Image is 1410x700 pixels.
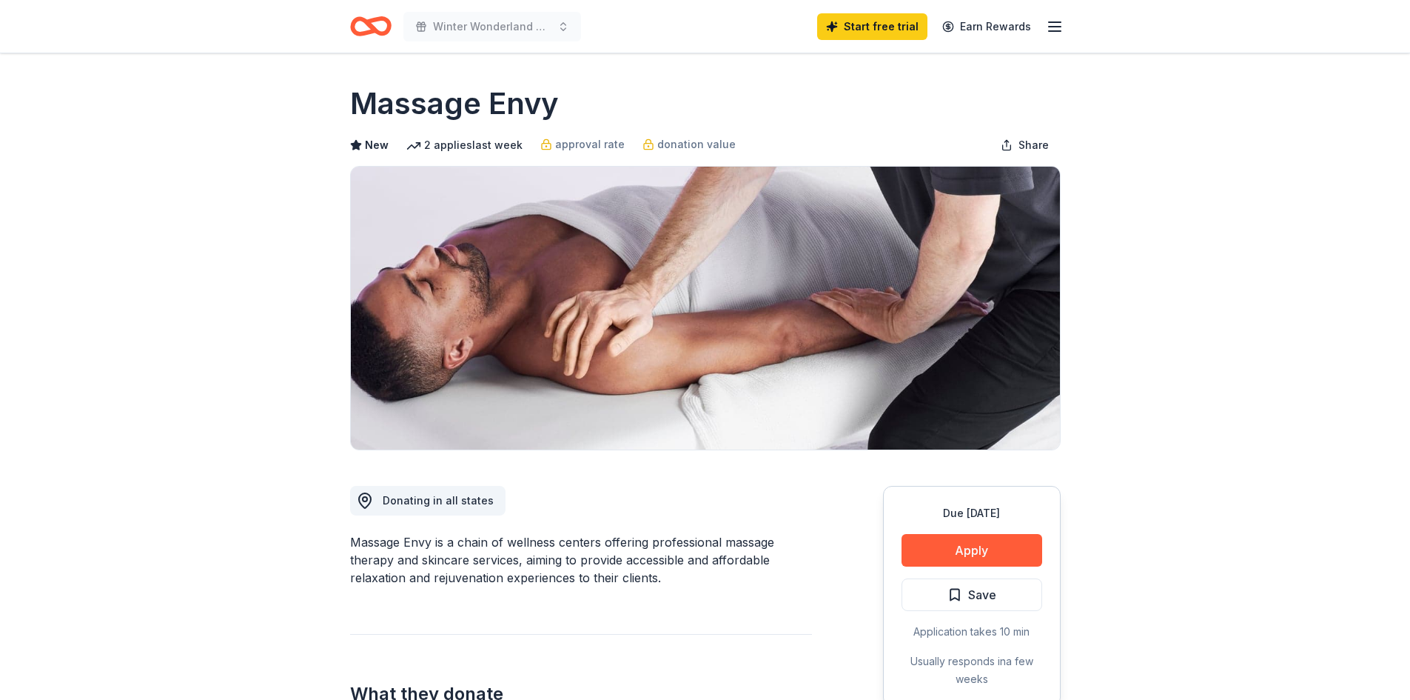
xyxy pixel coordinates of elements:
[540,136,625,153] a: approval rate
[902,653,1042,688] div: Usually responds in a few weeks
[365,136,389,154] span: New
[350,83,559,124] h1: Massage Envy
[933,13,1040,40] a: Earn Rewards
[968,585,996,604] span: Save
[403,12,581,41] button: Winter Wonderland 2025
[657,136,736,153] span: donation value
[902,579,1042,611] button: Save
[351,167,1060,450] img: Image for Massage Envy
[433,18,551,36] span: Winter Wonderland 2025
[817,13,927,40] a: Start free trial
[383,494,494,507] span: Donating in all states
[902,623,1042,641] div: Application takes 10 min
[642,136,736,153] a: donation value
[989,130,1061,160] button: Share
[555,136,625,153] span: approval rate
[350,9,392,44] a: Home
[406,136,523,154] div: 2 applies last week
[902,534,1042,567] button: Apply
[350,533,812,587] div: Massage Envy is a chain of wellness centers offering professional massage therapy and skincare se...
[902,504,1042,522] div: Due [DATE]
[1018,136,1049,154] span: Share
